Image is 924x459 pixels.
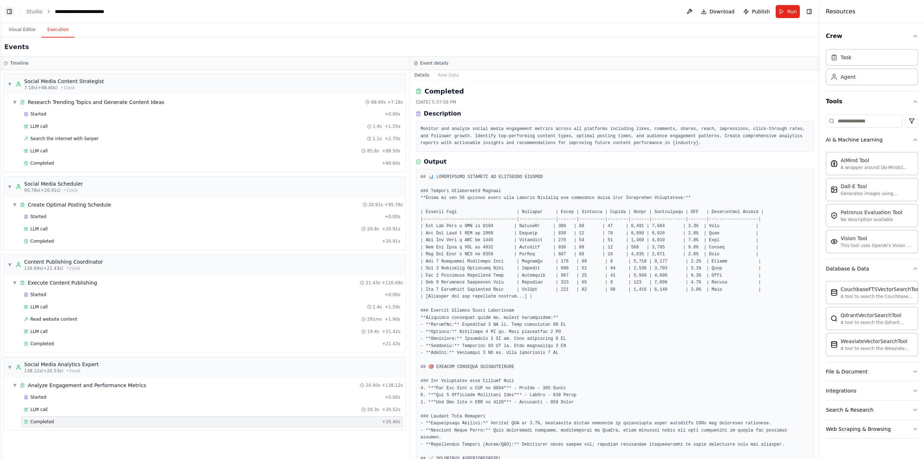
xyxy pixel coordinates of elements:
span: + 20.52s [382,407,400,412]
span: Started [30,292,46,298]
button: Raw Data [434,70,463,80]
span: 7.18s (+88.60s) [24,85,58,91]
span: + 21.42s [382,329,400,334]
button: Publish [740,5,773,18]
span: LLM call [30,148,48,154]
img: WeaviateVectorSearchTool [831,341,838,348]
div: AIMind Tool [841,157,914,164]
span: LLM call [30,407,48,412]
span: 95.78s (+20.91s) [24,187,61,193]
div: AI & Machine Learning [826,136,882,143]
div: Integrations [826,387,856,394]
span: + 2.70s [385,136,400,142]
span: + 116.69s [382,280,403,286]
span: ▼ [8,364,12,370]
span: ▼ [8,262,12,268]
span: Search the internet with Serper [30,136,99,142]
span: Completed [30,341,54,347]
div: WeaviateVectorSearchTool [841,338,914,345]
div: Generates images using OpenAI's Dall-E model. [841,191,914,196]
span: + 0.00s [385,214,400,220]
img: VisionTool [831,238,838,245]
span: Completed [30,419,54,425]
div: File & Document [826,368,868,375]
span: + 0.00s [385,111,400,117]
span: 88.60s [371,99,386,105]
span: 20.91s [369,202,383,208]
span: 20.40s [366,382,380,388]
div: A tool to search the Qdrant database for relevant information on internal documents. [841,320,914,325]
span: Completed [30,238,54,244]
span: Started [30,214,46,220]
span: + 138.12s [382,382,403,388]
img: QdrantVectorSearchTool [831,315,838,322]
span: Publish [752,8,770,15]
span: Read website content [30,316,77,322]
span: Started [30,394,46,400]
div: [DATE] 5:37:59 PM [416,99,814,105]
h2: Events [4,42,29,52]
button: Crew [826,26,918,46]
span: 291ms [367,316,382,322]
div: Dall-E Tool [841,183,914,190]
span: 1.1s [373,136,382,142]
span: ▼ [13,382,17,388]
span: 19.4s [367,329,379,334]
h3: Event details [420,60,448,66]
div: Social Media Content Strategist [24,78,104,85]
span: + 0.00s [385,394,400,400]
button: Show left sidebar [4,7,14,17]
pre: Monitor and analyze social media engagement metrics across all platforms including likes, comment... [420,126,810,147]
div: A wrapper around [AI-Minds]([URL][DOMAIN_NAME]). Useful for when you need answers to questions fr... [841,165,914,170]
div: A tool to search the Weaviate database for relevant information on internal documents. [841,346,914,351]
button: Execution [42,22,74,38]
div: QdrantVectorSearchTool [841,312,914,319]
span: Download [710,8,735,15]
span: LLM call [30,304,48,310]
div: Content Publishing Coordinator [24,258,103,265]
div: Database & Data [826,265,869,272]
div: Web Scraping & Browsing [826,425,891,433]
h3: Timeline [10,60,29,66]
button: File & Document [826,362,918,381]
span: • 1 task [61,85,75,91]
span: + 20.91s [382,226,400,232]
span: + 20.91s [382,238,400,244]
span: + 20.40s [382,419,400,425]
h2: Completed [424,86,464,96]
img: CouchbaseFTSVectorSearchTool [831,289,838,296]
button: Run [776,5,800,18]
button: Hide right sidebar [804,7,814,17]
span: Create Optimal Posting Schedule [28,201,111,208]
span: • 1 task [66,265,80,271]
button: Database & Data [826,259,918,278]
span: ▼ [13,99,17,105]
button: Integrations [826,381,918,400]
div: This tool uses OpenAI's Vision API to describe the contents of an image. [841,243,914,248]
span: 20.8s [367,226,379,232]
div: Tools [826,112,918,445]
div: Task [841,54,851,61]
div: Patronus Evaluation Tool [841,209,902,216]
span: + 1.90s [385,316,400,322]
span: ▼ [13,202,17,208]
span: + 0.00s [385,292,400,298]
button: Download [698,5,738,18]
span: + 21.43s [382,341,400,347]
span: + 7.18s [387,99,403,105]
span: + 1.55s [385,124,400,129]
h3: Output [424,157,446,166]
button: Web Scraping & Browsing [826,420,918,438]
span: + 88.60s [382,160,400,166]
span: Analyze Engagement and Performance Metrics [28,382,146,389]
span: 138.12s (+20.53s) [24,368,63,374]
span: ▼ [13,280,17,286]
button: Details [410,70,434,80]
span: Execute Content Publishing [28,279,97,286]
span: + 95.78s [384,202,403,208]
span: Run [787,8,797,15]
span: • 1 task [66,368,80,374]
div: AI & Machine Learning [826,149,918,259]
span: Research Trending Topics and Generate Content Ideas [28,99,164,106]
span: 21.43s [366,280,380,286]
